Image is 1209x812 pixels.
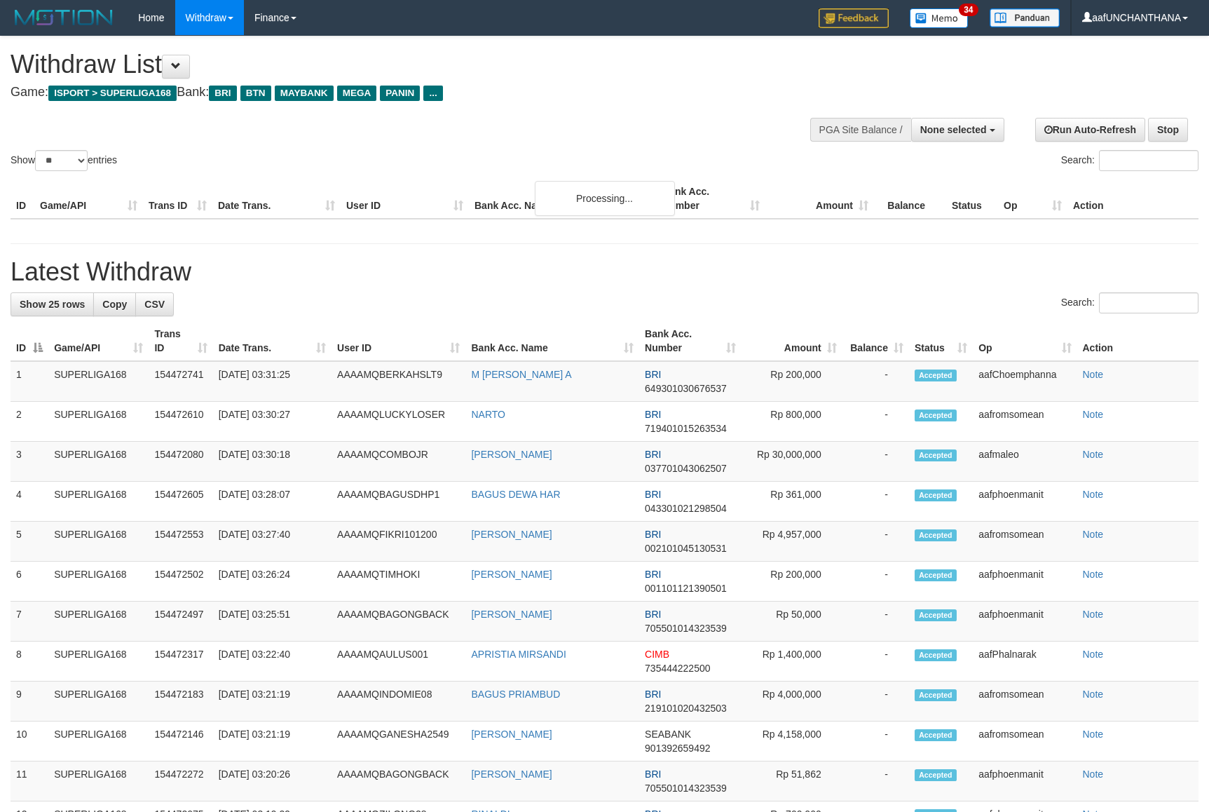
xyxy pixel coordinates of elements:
[11,50,792,79] h1: Withdraw List
[332,482,465,522] td: AAAAMQBAGUSDHP1
[842,602,909,642] td: -
[742,361,842,402] td: Rp 200,000
[471,449,552,460] a: [PERSON_NAME]
[842,361,909,402] td: -
[48,522,149,562] td: SUPERLIGA168
[48,722,149,762] td: SUPERLIGA168
[149,442,212,482] td: 154472080
[35,150,88,171] select: Showentries
[465,321,639,361] th: Bank Acc. Name: activate to sort column ascending
[1083,409,1104,420] a: Note
[275,86,334,101] span: MAYBANK
[471,729,552,740] a: [PERSON_NAME]
[471,569,552,580] a: [PERSON_NAME]
[332,402,465,442] td: AAAAMQLUCKYLOSER
[213,361,332,402] td: [DATE] 03:31:25
[645,463,727,474] span: Copy 037701043062507 to clipboard
[11,292,94,316] a: Show 25 rows
[842,482,909,522] td: -
[149,722,212,762] td: 154472146
[915,569,957,581] span: Accepted
[874,179,946,219] th: Balance
[149,522,212,562] td: 154472553
[645,743,710,754] span: Copy 901392659492 to clipboard
[48,402,149,442] td: SUPERLIGA168
[1083,449,1104,460] a: Note
[915,769,957,781] span: Accepted
[1099,150,1198,171] input: Search:
[213,682,332,722] td: [DATE] 03:21:19
[645,623,727,634] span: Copy 705501014323539 to clipboard
[990,8,1060,27] img: panduan.png
[48,321,149,361] th: Game/API: activate to sort column ascending
[213,562,332,602] td: [DATE] 03:26:24
[11,722,48,762] td: 10
[742,642,842,682] td: Rp 1,400,000
[915,609,957,621] span: Accepted
[645,383,727,394] span: Copy 649301030676537 to clipboard
[973,762,1077,801] td: aafphoenmanit
[915,370,957,381] span: Accepted
[34,179,143,219] th: Game/API
[149,602,212,642] td: 154472497
[212,179,341,219] th: Date Trans.
[973,321,1077,361] th: Op: activate to sort column ascending
[1083,489,1104,500] a: Note
[657,179,765,219] th: Bank Acc. Number
[11,482,48,522] td: 4
[1083,609,1104,620] a: Note
[645,663,710,674] span: Copy 735444222500 to clipboard
[48,762,149,801] td: SUPERLIGA168
[645,529,661,540] span: BRI
[144,299,165,310] span: CSV
[48,86,177,101] span: ISPORT > SUPERLIGA168
[645,543,727,554] span: Copy 002101045130531 to clipboard
[742,762,842,801] td: Rp 51,862
[332,642,465,682] td: AAAAMQAULUS001
[959,4,978,16] span: 34
[915,649,957,661] span: Accepted
[1083,689,1104,700] a: Note
[973,602,1077,642] td: aafphoenmanit
[973,361,1077,402] td: aafChoemphanna
[11,682,48,722] td: 9
[1083,529,1104,540] a: Note
[973,562,1077,602] td: aafphoenmanit
[11,179,34,219] th: ID
[915,449,957,461] span: Accepted
[240,86,271,101] span: BTN
[742,482,842,522] td: Rp 361,000
[11,442,48,482] td: 3
[471,409,505,420] a: NARTO
[742,722,842,762] td: Rp 4,158,000
[819,8,889,28] img: Feedback.jpg
[213,321,332,361] th: Date Trans.: activate to sort column ascending
[11,522,48,562] td: 5
[332,722,465,762] td: AAAAMQGANESHA2549
[135,292,174,316] a: CSV
[11,642,48,682] td: 8
[645,369,661,380] span: BRI
[1061,150,1198,171] label: Search:
[48,642,149,682] td: SUPERLIGA168
[332,361,465,402] td: AAAAMQBERKAHSLT9
[915,689,957,701] span: Accepted
[973,682,1077,722] td: aafromsomean
[11,361,48,402] td: 1
[645,689,661,700] span: BRI
[1083,369,1104,380] a: Note
[332,762,465,801] td: AAAAMQBAGONGBACK
[149,562,212,602] td: 154472502
[973,402,1077,442] td: aafromsomean
[20,299,85,310] span: Show 25 rows
[842,762,909,801] td: -
[332,522,465,562] td: AAAAMQFIKRI101200
[213,602,332,642] td: [DATE] 03:25:51
[915,529,957,541] span: Accepted
[143,179,212,219] th: Trans ID
[337,86,377,101] span: MEGA
[149,762,212,801] td: 154472272
[11,258,1198,286] h1: Latest Withdraw
[842,402,909,442] td: -
[973,522,1077,562] td: aafromsomean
